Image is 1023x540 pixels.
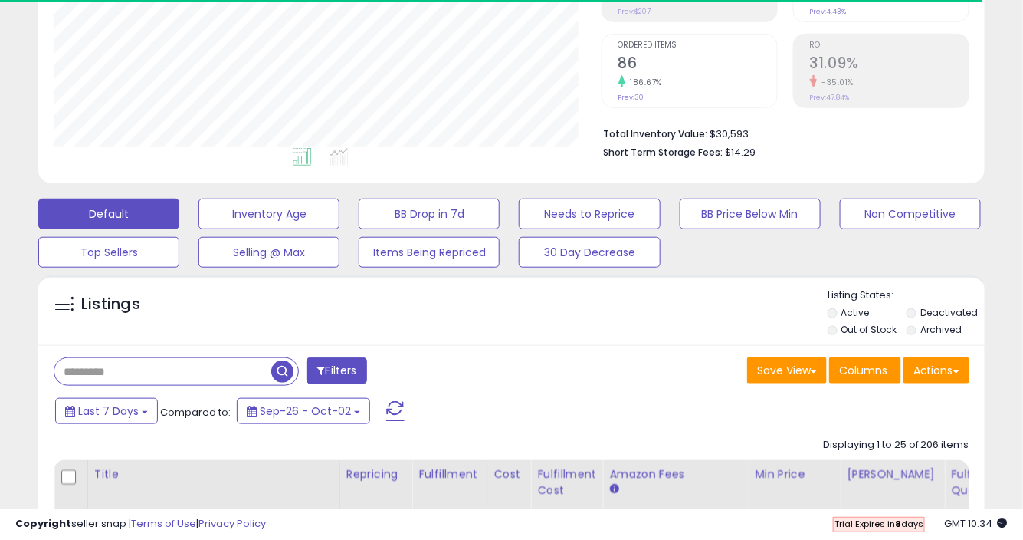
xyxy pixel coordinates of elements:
[810,41,969,50] span: ROI
[494,466,525,482] div: Cost
[260,403,351,419] span: Sep-26 - Oct-02
[307,357,366,384] button: Filters
[55,398,158,424] button: Last 7 Days
[951,466,1004,499] div: Fulfillable Quantity
[38,237,179,268] button: Top Sellers
[604,123,958,142] li: $30,593
[78,403,139,419] span: Last 7 Days
[604,146,723,159] b: Short Term Storage Fees:
[828,288,985,303] p: Listing States:
[131,516,196,531] a: Terms of Use
[519,199,660,229] button: Needs to Reprice
[537,466,596,499] div: Fulfillment Cost
[604,127,708,140] b: Total Inventory Value:
[81,294,140,315] h5: Listings
[920,306,978,319] label: Deactivated
[618,93,644,102] small: Prev: 30
[680,199,821,229] button: BB Price Below Min
[15,517,266,532] div: seller snap | |
[237,398,370,424] button: Sep-26 - Oct-02
[920,323,962,336] label: Archived
[829,357,901,384] button: Columns
[38,199,179,229] button: Default
[618,7,651,16] small: Prev: $207
[903,357,969,384] button: Actions
[817,77,854,88] small: -35.01%
[840,199,981,229] button: Non Competitive
[15,516,71,531] strong: Copyright
[841,323,897,336] label: Out of Stock
[625,77,663,88] small: 186.67%
[755,466,834,482] div: Min Price
[160,405,231,420] span: Compared to:
[823,438,969,453] div: Displaying 1 to 25 of 206 items
[847,466,938,482] div: [PERSON_NAME]
[198,199,339,229] button: Inventory Age
[609,466,742,482] div: Amazon Fees
[839,363,887,378] span: Columns
[346,466,405,482] div: Repricing
[810,54,969,75] h2: 31.09%
[747,357,827,384] button: Save View
[609,482,618,496] small: Amazon Fees.
[198,516,266,531] a: Privacy Policy
[94,466,333,482] div: Title
[841,306,870,319] label: Active
[810,7,847,16] small: Prev: 4.43%
[618,41,777,50] span: Ordered Items
[418,466,480,482] div: Fulfillment
[726,145,756,160] span: $14.29
[198,237,339,268] button: Selling @ Max
[945,516,1008,531] span: 2025-10-10 10:34 GMT
[359,199,500,229] button: BB Drop in 7d
[810,93,850,102] small: Prev: 47.84%
[834,518,923,530] span: Trial Expires in days
[359,237,500,268] button: Items Being Repriced
[618,54,777,75] h2: 86
[519,237,660,268] button: 30 Day Decrease
[895,518,901,530] b: 8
